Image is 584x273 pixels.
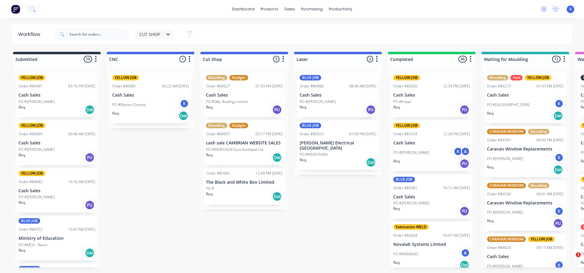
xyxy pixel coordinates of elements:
[68,227,95,232] div: 10:47 AM [DATE]
[206,123,227,128] div: Moulding
[19,105,26,110] p: Req.
[112,102,145,108] p: PO #Motion Cinema
[206,140,283,146] p: cash sale CAMBRIAN WEBSITE SALES
[393,233,417,238] div: Order #82604
[443,83,470,89] div: 12:39 PM [DATE]
[272,153,282,162] div: Del
[487,200,564,206] p: Caravan Window Replacements
[487,254,564,259] p: Cash Sales
[16,168,98,213] div: YELLOW JOBOrder #8469210:16 AM [DATE]Cash SalesPO #[PERSON_NAME]Req.PU
[110,73,191,123] div: YELLOW JOBOrder #8508109:22 AM [DATE]Cash SalesPO #Motion CinemaKReq.Del
[393,83,417,89] div: Order #85020
[487,102,530,108] p: PO #[GEOGRAPHIC_DATA]
[393,260,401,265] p: Req.
[393,224,429,230] div: Fabrication WELD
[553,165,563,175] div: Del
[443,233,470,238] div: 10:07 AM [DATE]
[85,200,95,210] div: PU
[554,261,564,270] div: K
[297,73,379,117] div: BLUE JOBOrder #8496808:46 AM [DATE]Cash SalesPO #[PERSON_NAME]Req.PU
[393,75,420,80] div: YELLOW JOB
[554,99,564,108] div: K
[391,120,472,171] div: YELLOW JOBOrder #8253412:28 PM [DATE]Cash SalesPO #[PERSON_NAME]KAReq.PU
[203,73,285,117] div: MouldingSkylightOrder #8492701:03 PM [DATE]Cash SalesPO #D&L Roofing LimitedReq.PU
[19,99,55,105] p: PO #[PERSON_NAME]
[281,5,298,14] div: sales
[393,177,415,182] div: BLUE JOB
[326,5,355,14] div: productivity
[300,157,307,163] p: Req.
[393,158,401,164] p: Req.
[460,260,469,270] div: Del
[203,120,285,165] div: MouldingSkylightOrder #8493703:17 PM [DATE]cash sale CAMBRIAN WEBSITE SALESPO #WEB35634 Quix Auck...
[229,5,258,14] a: dashboard
[206,93,283,98] p: Cash Sales
[68,179,95,185] div: 10:16 AM [DATE]
[460,206,469,216] div: PU
[393,194,470,200] p: Cash Sales
[349,131,376,137] div: 01:09 PM [DATE]
[300,93,376,98] p: Cash Sales
[487,191,511,197] div: Order #84594
[112,83,136,89] div: Order #85081
[393,200,429,206] p: PO #[PERSON_NAME]
[485,73,566,123] div: MouldingPaidYELLOW JOBOrder #8427701:47 PM [DATE]Cash SalesPO #[GEOGRAPHIC_DATA]KReq.Del
[537,191,564,197] div: 09:41 AM [DATE]
[487,75,508,80] div: Moulding
[300,123,321,128] div: BLUE JOB
[255,131,283,137] div: 03:17 PM [DATE]
[19,236,95,241] p: Ministry of Education
[112,75,139,80] div: YELLOW JOB
[487,210,523,215] p: PO #[PERSON_NAME]
[19,123,45,128] div: YELLOW JOB
[206,152,213,158] p: Req.
[349,83,376,89] div: 08:46 AM [DATE]
[206,99,248,105] p: PO #D&L Roofing Limited
[487,245,511,250] div: Order #84620
[460,105,469,115] div: PU
[206,83,230,89] div: Order #84927
[297,120,379,170] div: BLUE JOBOrder #8502301:09 PM [DATE][PERSON_NAME] Electrical [GEOGRAPHIC_DATA]PO #NS0035604Req.Del
[443,185,470,191] div: 10:12 AM [DATE]
[576,252,581,257] span: 1
[487,264,523,269] p: PO #[PERSON_NAME]
[85,248,95,258] div: Del
[393,242,470,247] p: Novalab Systems Limited
[300,99,336,105] p: PO #[PERSON_NAME]
[487,218,494,224] p: Req.
[485,180,566,231] div: CARAVAN WINDOWMouldingOrder #8459409:41 AM [DATE]Caravan Window ReplacementsPO #[PERSON_NAME]KReq.PU
[19,152,26,158] p: Req.
[19,227,43,232] div: Order #84752
[366,158,376,167] div: Del
[85,105,95,115] div: Del
[366,105,376,115] div: PU
[206,105,213,110] p: Req.
[300,131,324,137] div: Order #85023
[393,185,417,191] div: Order #82581
[537,245,564,250] div: 09:13 AM [DATE]
[112,93,189,98] p: Cash Sales
[19,248,26,253] p: Req.
[19,147,55,152] p: PO #[PERSON_NAME]
[180,99,189,108] div: K
[206,131,230,137] div: Order #84937
[203,168,285,205] div: Order #8506512:49 PM [DATE]The Black and White Box LimitedPO #Req.Del
[19,200,26,205] p: Req.
[487,147,564,152] p: Caravan Window Replacements
[391,222,472,273] div: Fabrication WELDOrder #8260410:07 AM [DATE]Novalab Systems LimitedPO #00000545AReq.Del
[19,218,40,224] div: BLUE JOB
[255,83,283,89] div: 01:03 PM [DATE]
[454,147,463,156] div: K
[537,137,564,143] div: 04:09 PM [DATE]
[393,105,401,110] p: Req.
[391,73,472,117] div: YELLOW JOBOrder #8502012:39 PM [DATE]Cash SalesPO #EnpacReq.PU
[487,165,494,170] p: Req.
[300,152,328,157] p: PO #NS0035604
[206,180,283,185] p: The Black and White Box Limited
[206,191,213,197] p: Req.
[206,147,263,152] p: PO #WEB35634 Quix Auckland Ltd
[258,5,281,14] div: products
[525,75,551,80] div: YELLOW JOB
[393,140,470,146] p: Cash Sales
[206,75,227,80] div: Moulding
